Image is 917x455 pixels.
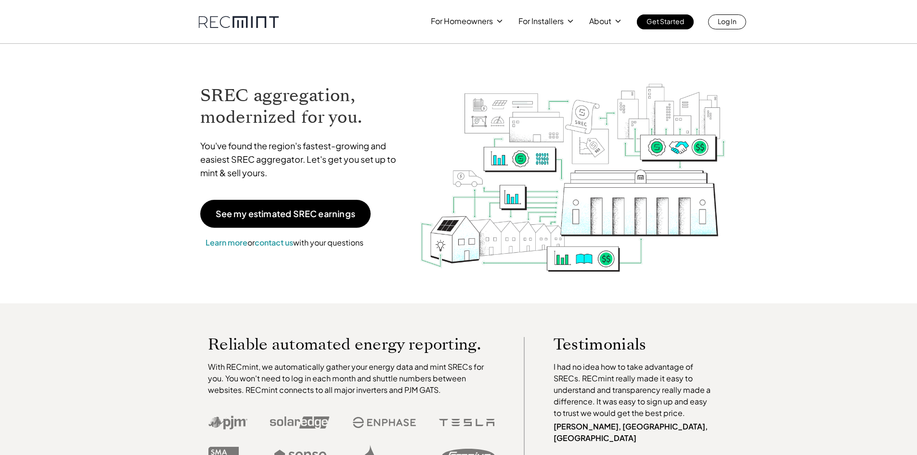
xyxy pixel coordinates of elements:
p: Get Started [646,14,684,28]
a: Get Started [637,14,694,29]
p: For Homeowners [431,14,493,28]
p: Reliable automated energy reporting. [208,337,495,351]
p: Testimonials [554,337,697,351]
a: Log In [708,14,746,29]
a: See my estimated SREC earnings [200,200,371,228]
p: About [589,14,611,28]
a: Learn more [206,237,247,247]
p: [PERSON_NAME], [GEOGRAPHIC_DATA], [GEOGRAPHIC_DATA] [554,421,715,444]
p: With RECmint, we automatically gather your energy data and mint SRECs for you. You won't need to ... [208,361,495,396]
h1: SREC aggregation, modernized for you. [200,85,405,128]
img: RECmint value cycle [419,58,726,274]
p: or with your questions [200,236,369,249]
p: Log In [718,14,736,28]
p: For Installers [518,14,564,28]
p: You've found the region's fastest-growing and easiest SREC aggregator. Let's get you set up to mi... [200,139,405,180]
a: contact us [255,237,293,247]
p: See my estimated SREC earnings [216,209,355,218]
p: I had no idea how to take advantage of SRECs. RECmint really made it easy to understand and trans... [554,361,715,419]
